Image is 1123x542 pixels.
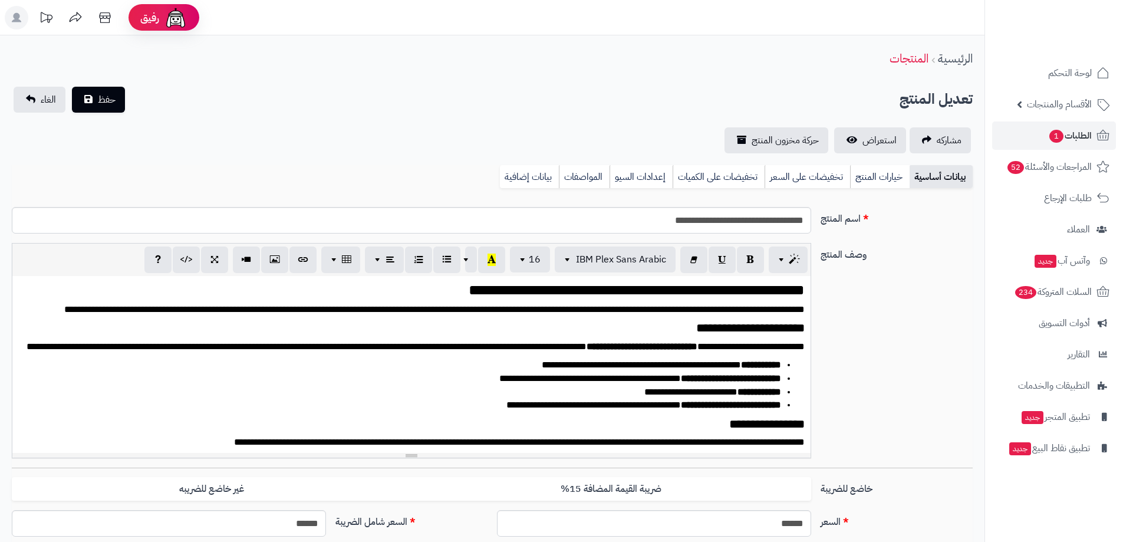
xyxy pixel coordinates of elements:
button: IBM Plex Sans Arabic [555,247,676,272]
span: تطبيق المتجر [1020,409,1090,425]
a: مشاركه [910,127,971,153]
span: التقارير [1068,346,1090,363]
a: تخفيضات على الكميات [673,165,765,189]
label: اسم المنتج [816,207,977,226]
span: 52 [1007,161,1024,174]
a: إعدادات السيو [610,165,673,189]
label: ضريبة القيمة المضافة 15% [411,477,811,501]
a: التطبيقات والخدمات [992,372,1116,400]
span: المراجعات والأسئلة [1006,159,1092,175]
a: طلبات الإرجاع [992,184,1116,212]
button: 16 [510,247,550,272]
span: 1 [1049,130,1063,143]
a: تحديثات المنصة [31,6,61,32]
span: طلبات الإرجاع [1044,190,1092,206]
span: حفظ [98,93,116,107]
a: تطبيق المتجرجديد [992,403,1116,431]
span: التطبيقات والخدمات [1018,377,1090,394]
span: جديد [1035,255,1056,268]
a: خيارات المنتج [850,165,910,189]
a: الرئيسية [938,50,973,67]
span: رفيق [140,11,159,25]
span: مشاركه [937,133,961,147]
a: المراجعات والأسئلة52 [992,153,1116,181]
span: استعراض [862,133,897,147]
a: التقارير [992,340,1116,369]
label: السعر شامل الضريبة [331,510,492,529]
a: تخفيضات على السعر [765,165,850,189]
label: غير خاضع للضريبه [12,477,411,501]
span: الطلبات [1048,127,1092,144]
a: تطبيق نقاط البيعجديد [992,434,1116,462]
a: المنتجات [890,50,928,67]
span: الغاء [41,93,56,107]
span: وآتس آب [1033,252,1090,269]
img: ai-face.png [164,6,187,29]
label: وصف المنتج [816,243,977,262]
a: بيانات إضافية [500,165,559,189]
a: العملاء [992,215,1116,244]
span: 16 [529,252,541,267]
span: حركة مخزون المنتج [752,133,819,147]
span: تطبيق نقاط البيع [1008,440,1090,456]
span: أدوات التسويق [1039,315,1090,331]
span: IBM Plex Sans Arabic [576,252,666,267]
button: حفظ [72,87,125,113]
span: جديد [1022,411,1043,424]
a: الطلبات1 [992,121,1116,150]
a: بيانات أساسية [910,165,973,189]
a: لوحة التحكم [992,59,1116,87]
a: السلات المتروكة234 [992,278,1116,306]
span: الأقسام والمنتجات [1027,96,1092,113]
a: المواصفات [559,165,610,189]
a: أدوات التسويق [992,309,1116,337]
label: خاضع للضريبة [816,477,977,496]
span: العملاء [1067,221,1090,238]
a: حركة مخزون المنتج [724,127,828,153]
span: جديد [1009,442,1031,455]
h2: تعديل المنتج [900,87,973,111]
a: وآتس آبجديد [992,247,1116,275]
label: السعر [816,510,977,529]
a: الغاء [14,87,65,113]
a: استعراض [834,127,906,153]
span: 234 [1015,286,1036,299]
span: لوحة التحكم [1048,65,1092,81]
span: السلات المتروكة [1014,284,1092,300]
